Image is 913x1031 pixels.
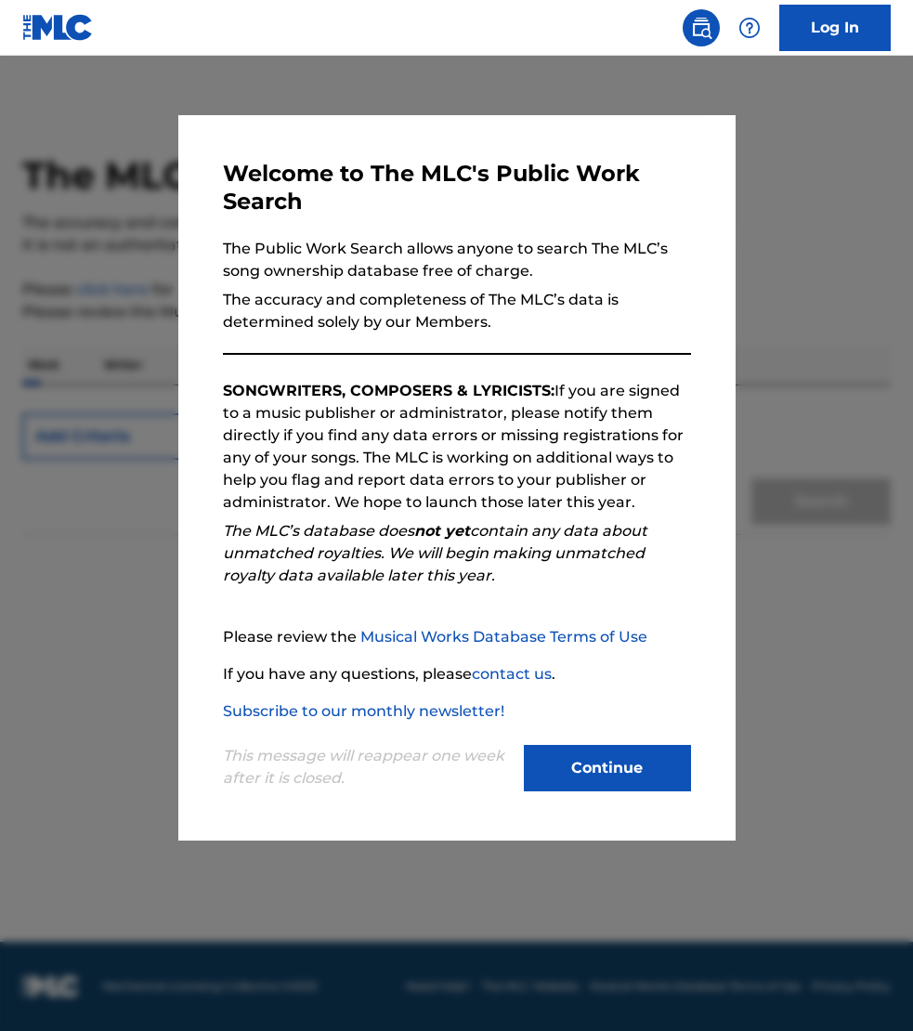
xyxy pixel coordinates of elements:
[223,380,691,514] p: If you are signed to a music publisher or administrator, please notify them directly if you find ...
[223,160,691,215] h3: Welcome to The MLC's Public Work Search
[223,663,691,685] p: If you have any questions, please .
[22,14,94,41] img: MLC Logo
[731,9,768,46] div: Help
[683,9,720,46] a: Public Search
[690,17,712,39] img: search
[223,626,691,648] p: Please review the
[223,702,504,720] a: Subscribe to our monthly newsletter!
[524,745,691,791] button: Continue
[738,17,761,39] img: help
[472,665,552,683] a: contact us
[223,522,647,584] em: The MLC’s database does contain any data about unmatched royalties. We will begin making unmatche...
[223,289,691,333] p: The accuracy and completeness of The MLC’s data is determined solely by our Members.
[360,628,647,646] a: Musical Works Database Terms of Use
[223,745,513,790] p: This message will reappear one week after it is closed.
[779,5,891,51] a: Log In
[414,522,470,540] strong: not yet
[223,382,554,399] strong: SONGWRITERS, COMPOSERS & LYRICISTS:
[223,238,691,282] p: The Public Work Search allows anyone to search The MLC’s song ownership database free of charge.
